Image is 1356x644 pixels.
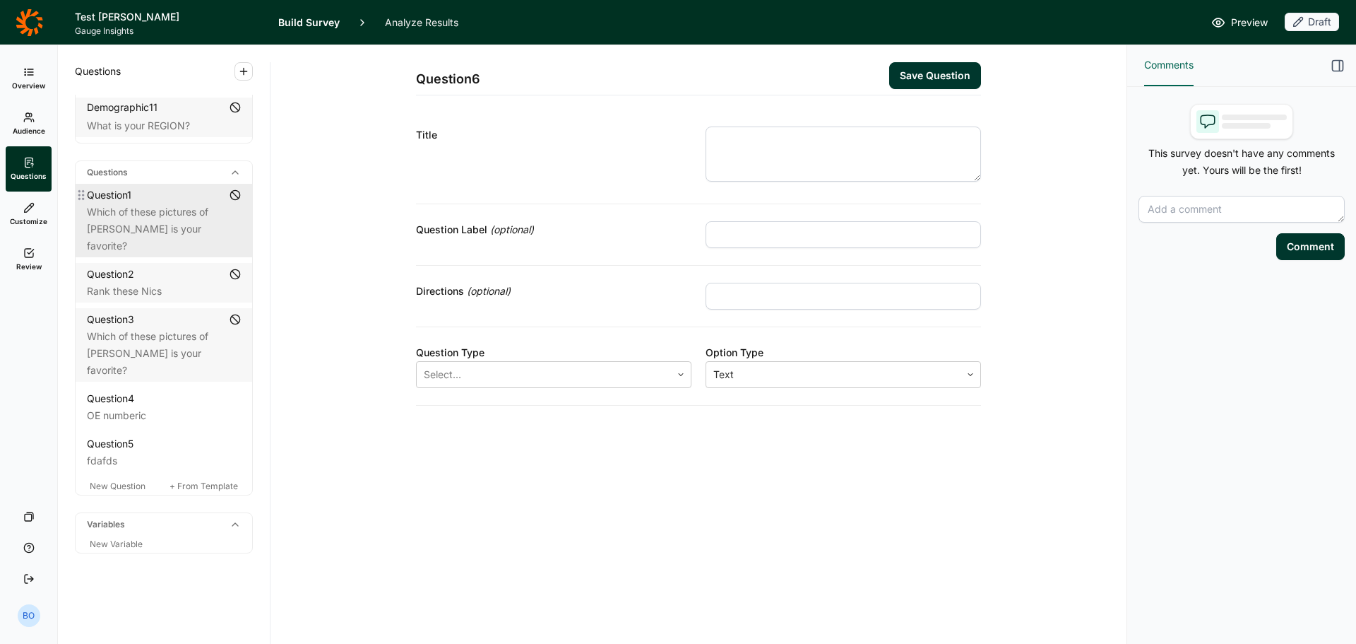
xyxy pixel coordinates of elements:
[75,8,261,25] h1: Test [PERSON_NAME]
[1138,145,1345,179] p: This survey doesn't have any comments yet. Yours will be the first!
[90,539,143,549] span: New Variable
[706,344,981,361] div: Option Type
[11,171,47,181] span: Questions
[13,126,45,136] span: Audience
[416,283,691,300] div: Directions
[416,221,691,238] div: Question Label
[6,146,52,192] a: Questions
[889,62,981,89] button: Save Question
[10,216,47,226] span: Customize
[76,433,252,472] a: Question5fdafds
[16,262,42,271] span: Review
[87,452,241,469] div: fdafds
[6,192,52,237] a: Customize
[6,101,52,146] a: Audience
[76,184,252,257] a: Question1Which of these pictures of [PERSON_NAME] is your favorite?
[87,328,241,379] div: Which of these pictures of [PERSON_NAME] is your favorite?
[87,266,134,283] div: Question 2
[18,604,40,627] div: BO
[90,481,145,491] span: New Question
[1285,13,1339,33] button: Draft
[75,63,121,80] span: Questions
[416,69,480,89] span: Question 6
[87,117,241,134] div: What is your REGION?
[1276,233,1345,260] button: Comment
[169,481,238,491] span: + From Template
[1285,13,1339,31] div: Draft
[416,344,691,361] div: Question Type
[76,263,252,303] a: Question2Rank these Nics
[6,56,52,101] a: Overview
[87,435,133,452] div: Question 5
[1144,45,1194,86] button: Comments
[6,237,52,282] a: Review
[416,127,691,144] div: Title
[467,283,511,300] span: (optional)
[87,311,134,328] div: Question 3
[1211,14,1268,31] a: Preview
[75,25,261,37] span: Gauge Insights
[76,308,252,382] a: Question3Which of these pictures of [PERSON_NAME] is your favorite?
[1231,14,1268,31] span: Preview
[12,81,45,90] span: Overview
[87,100,157,115] div: Demographic 11
[87,187,131,204] div: Question 1
[490,221,534,238] span: (optional)
[87,204,241,254] div: Which of these pictures of [PERSON_NAME] is your favorite?
[76,513,252,536] div: Variables
[76,387,252,427] a: Question4OE numberic
[87,407,241,424] div: OE numberic
[1144,57,1194,74] span: Comments
[87,390,134,407] div: Question 4
[76,161,252,184] div: Questions
[87,283,241,300] div: Rank these Nics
